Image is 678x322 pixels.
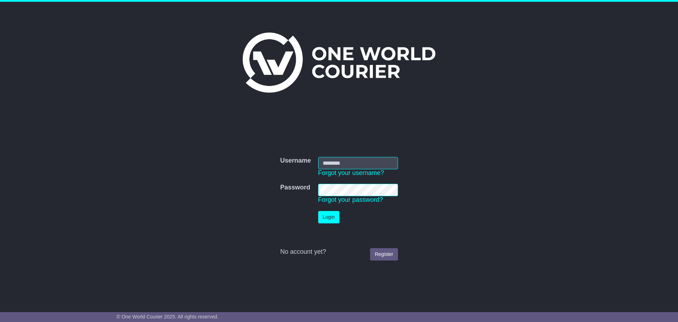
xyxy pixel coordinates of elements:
a: Register [370,248,398,260]
a: Forgot your password? [318,196,383,203]
label: Password [280,184,310,192]
button: Login [318,211,339,223]
div: No account yet? [280,248,398,256]
label: Username [280,157,311,165]
a: Forgot your username? [318,169,384,176]
img: One World [243,33,435,93]
span: © One World Courier 2025. All rights reserved. [117,314,219,320]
